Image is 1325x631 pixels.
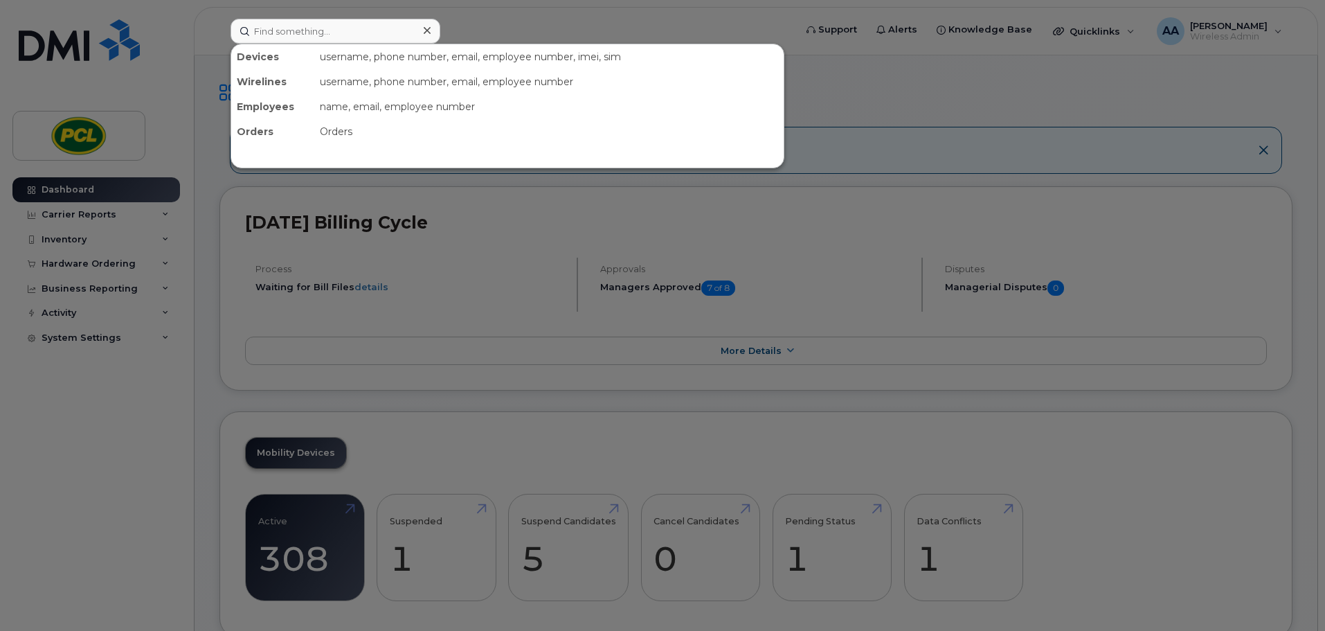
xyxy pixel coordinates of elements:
[231,119,314,144] div: Orders
[314,119,784,144] div: Orders
[314,94,784,119] div: name, email, employee number
[231,94,314,119] div: Employees
[314,69,784,94] div: username, phone number, email, employee number
[231,44,314,69] div: Devices
[314,44,784,69] div: username, phone number, email, employee number, imei, sim
[231,69,314,94] div: Wirelines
